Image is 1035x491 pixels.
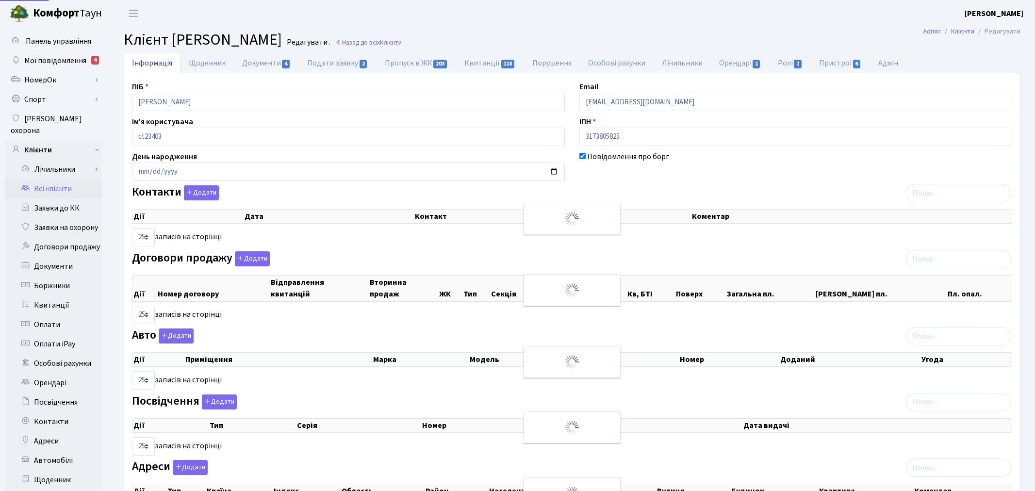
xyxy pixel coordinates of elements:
label: День народження [132,151,197,163]
select: записів на сторінці [132,437,155,456]
a: Щоденник [181,53,234,73]
label: Договори продажу [132,251,270,266]
label: ПІБ [132,81,148,93]
a: Орендарі [5,373,102,393]
button: Адреси [173,460,208,475]
img: Обробка... [564,211,580,227]
span: Таун [33,5,102,22]
a: Додати [232,249,270,266]
span: Панель управління [26,36,91,47]
nav: breadcrumb [908,21,1035,42]
th: Тип [462,276,490,301]
a: Щоденник [5,470,102,490]
button: Авто [159,328,194,344]
label: Адреси [132,460,208,475]
th: Пл. опал. [947,276,1012,301]
a: Порушення [524,53,580,73]
label: Email [579,81,598,93]
th: Дії [132,210,244,223]
a: Договори продажу [5,237,102,257]
b: Комфорт [33,5,80,21]
label: записів на сторінці [132,371,222,390]
a: Подати заявку [299,53,376,73]
a: Посвідчення [5,393,102,412]
span: 1 [794,60,802,68]
button: Договори продажу [235,251,270,266]
th: Тип [209,419,296,432]
th: Номер договору [157,276,270,301]
a: Лічильники [11,160,102,179]
input: Пошук... [906,393,1011,411]
a: Оплати [5,315,102,334]
label: Посвідчення [132,394,237,409]
label: Повідомлення про борг [587,151,669,163]
a: Спорт [5,90,102,109]
button: Посвідчення [202,394,237,409]
a: Оплати iPay [5,334,102,354]
th: Секція [490,276,539,301]
img: Обробка... [564,354,580,370]
span: 1 [753,60,760,68]
img: Обробка... [564,420,580,435]
a: Ролі [770,53,811,73]
th: Поверх [675,276,726,301]
button: Контакти [184,185,219,200]
select: записів на сторінці [132,306,155,324]
th: Марка [372,353,469,366]
label: ІПН [579,116,596,128]
th: Приміщення [184,353,372,366]
th: [PERSON_NAME] пл. [815,276,947,301]
th: ЖК [438,276,462,301]
a: Орендарі [711,53,770,73]
select: записів на сторінці [132,228,155,246]
span: 2 [360,60,367,68]
label: записів на сторінці [132,306,222,324]
span: Мої повідомлення [24,55,86,66]
button: Переключити навігацію [121,5,146,21]
a: Мої повідомлення4 [5,51,102,70]
a: Додати [199,393,237,409]
a: Клієнти [5,140,102,160]
th: Дії [132,276,157,301]
input: Пошук... [906,327,1011,345]
span: 6 [853,60,861,68]
label: Ім'я користувача [132,116,193,128]
a: Заявки до КК [5,198,102,218]
th: Колір [590,353,679,366]
select: записів на сторінці [132,371,155,390]
span: Клієнт [PERSON_NAME] [124,29,282,51]
th: Номер [679,353,779,366]
span: 118 [501,60,515,68]
input: Пошук... [906,184,1011,202]
th: Дата [244,210,414,223]
a: Боржники [5,276,102,295]
li: Редагувати [974,26,1020,37]
span: Клієнти [380,38,402,47]
input: Пошук... [906,250,1011,268]
th: Модель [469,353,590,366]
a: Квитанції [456,53,524,73]
label: записів на сторінці [132,437,222,456]
th: Коментар [691,210,1012,223]
a: Контакти [5,412,102,431]
th: Доданий [779,353,920,366]
div: 4 [91,56,99,65]
th: Номер [421,419,568,432]
a: Документи [234,53,299,73]
b: [PERSON_NAME] [965,8,1023,19]
a: Інформація [124,53,181,73]
a: Пристрої [811,53,870,73]
a: НомерОк [5,70,102,90]
a: Лічильники [654,53,711,73]
a: Автомобілі [5,451,102,470]
a: Назад до всіхКлієнти [335,38,402,47]
th: Серія [296,419,421,432]
a: [PERSON_NAME] охорона [5,109,102,140]
th: Контакт [414,210,691,223]
a: Панель управління [5,32,102,51]
a: Клієнти [951,26,974,36]
span: 4 [282,60,290,68]
label: Контакти [132,185,219,200]
a: Всі клієнти [5,179,102,198]
th: Угода [920,353,1012,366]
